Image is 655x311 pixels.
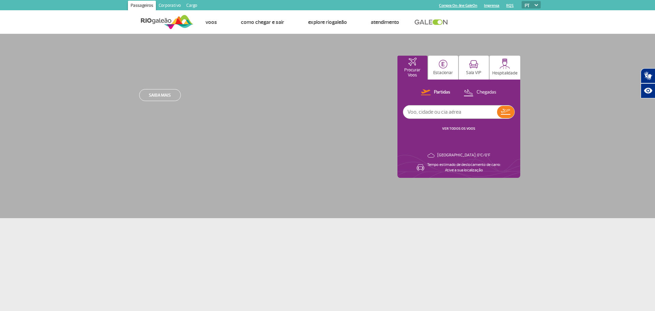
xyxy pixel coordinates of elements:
button: Chegadas [462,88,498,97]
img: vipRoom.svg [469,60,478,69]
div: Plugin de acessibilidade da Hand Talk. [641,68,655,98]
p: Hospitalidade [492,71,518,76]
a: Atendimento [371,19,399,26]
button: Sala VIP [459,56,489,80]
a: RQS [506,3,514,8]
input: Voo, cidade ou cia aérea [403,105,497,118]
img: hospitality.svg [499,58,510,69]
p: Estacionar [433,70,453,75]
img: carParkingHome.svg [439,60,448,69]
a: Imprensa [484,3,499,8]
p: Sala VIP [466,70,481,75]
a: VER TODOS OS VOOS [442,126,475,131]
button: Abrir recursos assistivos. [641,83,655,98]
a: Saiba mais [139,89,181,101]
a: Como chegar e sair [241,19,284,26]
p: Procurar Voos [401,68,424,78]
a: Explore RIOgaleão [308,19,347,26]
p: [GEOGRAPHIC_DATA]: 0°C/0°F [437,153,490,158]
button: Hospitalidade [490,56,520,80]
a: Passageiros [128,1,156,12]
a: Corporativo [156,1,184,12]
button: Estacionar [428,56,458,80]
a: Compra On-line GaleOn [439,3,477,8]
a: Cargo [184,1,200,12]
img: airplaneHomeActive.svg [408,58,417,66]
button: Partidas [419,88,452,97]
button: VER TODOS OS VOOS [440,126,477,131]
p: Tempo estimado de deslocamento de carro: Ative a sua localização [427,162,501,173]
button: Procurar Voos [397,56,427,80]
p: Chegadas [477,89,496,96]
button: Abrir tradutor de língua de sinais. [641,68,655,83]
a: Voos [205,19,217,26]
p: Partidas [434,89,450,96]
